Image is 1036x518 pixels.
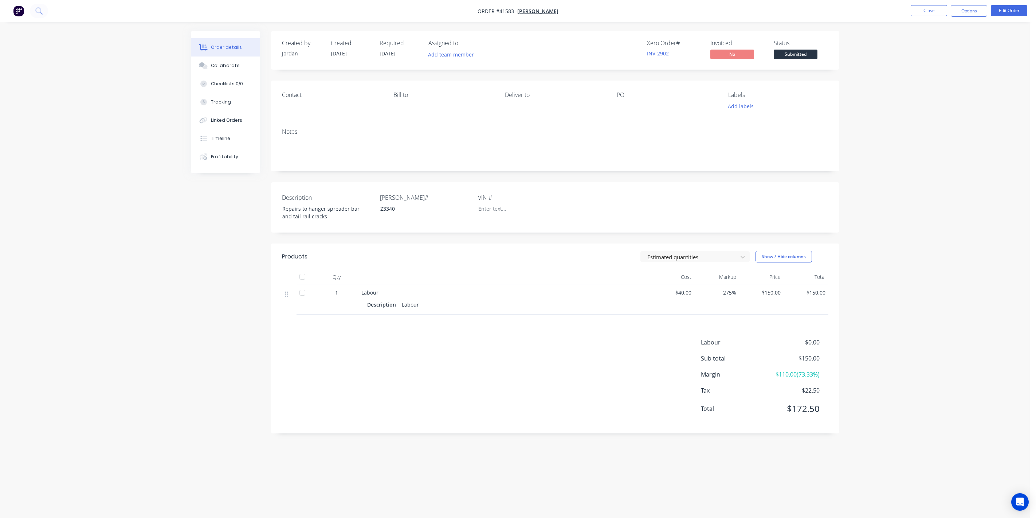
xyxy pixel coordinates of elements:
div: Labels [728,91,828,98]
button: Add team member [424,50,478,59]
div: Contact [282,91,382,98]
span: Labour [701,338,766,347]
div: Open Intercom Messenger [1011,493,1029,511]
div: Markup [694,270,739,284]
button: Edit Order [991,5,1027,16]
div: Required [380,40,420,47]
div: Xero Order # [647,40,702,47]
div: Profitability [211,153,238,160]
button: Show / Hide columns [756,251,812,262]
div: Created by [282,40,322,47]
div: Checklists 0/0 [211,81,243,87]
div: Labour [399,299,422,310]
div: Products [282,252,307,261]
div: Status [774,40,828,47]
label: VIN # [478,193,569,202]
div: Description [367,299,399,310]
span: Margin [701,370,766,379]
div: Price [739,270,784,284]
span: $110.00 ( 73.33 %) [765,370,819,379]
span: Order #41583 - [478,8,517,15]
label: [PERSON_NAME]# [380,193,471,202]
img: Factory [13,5,24,16]
div: Total [784,270,828,284]
div: Cost [650,270,695,284]
button: Profitability [191,148,260,166]
span: Sub total [701,354,766,363]
button: Close [911,5,947,16]
span: $150.00 [765,354,819,363]
div: Qty [315,270,358,284]
span: $22.50 [765,386,819,395]
div: Assigned to [428,40,501,47]
div: PO [617,91,717,98]
div: Collaborate [211,62,240,69]
span: Labour [361,289,378,296]
span: $172.50 [765,402,819,415]
span: $40.00 [653,289,692,296]
span: 1 [335,289,338,296]
span: No [710,50,754,59]
button: Options [951,5,987,17]
span: [DATE] [331,50,347,57]
div: Deliver to [505,91,605,98]
button: Submitted [774,50,817,61]
div: Notes [282,128,828,135]
div: Z3340 [374,203,466,214]
div: Timeline [211,135,230,142]
div: Repairs to hanger spreader bar and tail rail cracks [276,203,368,222]
button: Tracking [191,93,260,111]
div: Jordan [282,50,322,57]
span: $150.00 [742,289,781,296]
label: Description [282,193,373,202]
div: Bill to [393,91,493,98]
span: Submitted [774,50,817,59]
button: Checklists 0/0 [191,75,260,93]
div: Linked Orders [211,117,242,124]
button: Order details [191,38,260,57]
button: Add team member [428,50,478,59]
span: Tax [701,386,766,395]
div: Tracking [211,99,231,105]
div: Invoiced [710,40,765,47]
span: 275% [697,289,736,296]
a: [PERSON_NAME] [517,8,558,15]
a: INV-2902 [647,50,669,57]
div: Created [331,40,371,47]
div: Order details [211,44,242,51]
button: Timeline [191,129,260,148]
button: Collaborate [191,57,260,75]
span: $150.00 [786,289,825,296]
span: $0.00 [765,338,819,347]
span: [DATE] [380,50,396,57]
span: Total [701,404,766,413]
button: Linked Orders [191,111,260,129]
button: Add labels [724,101,758,111]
